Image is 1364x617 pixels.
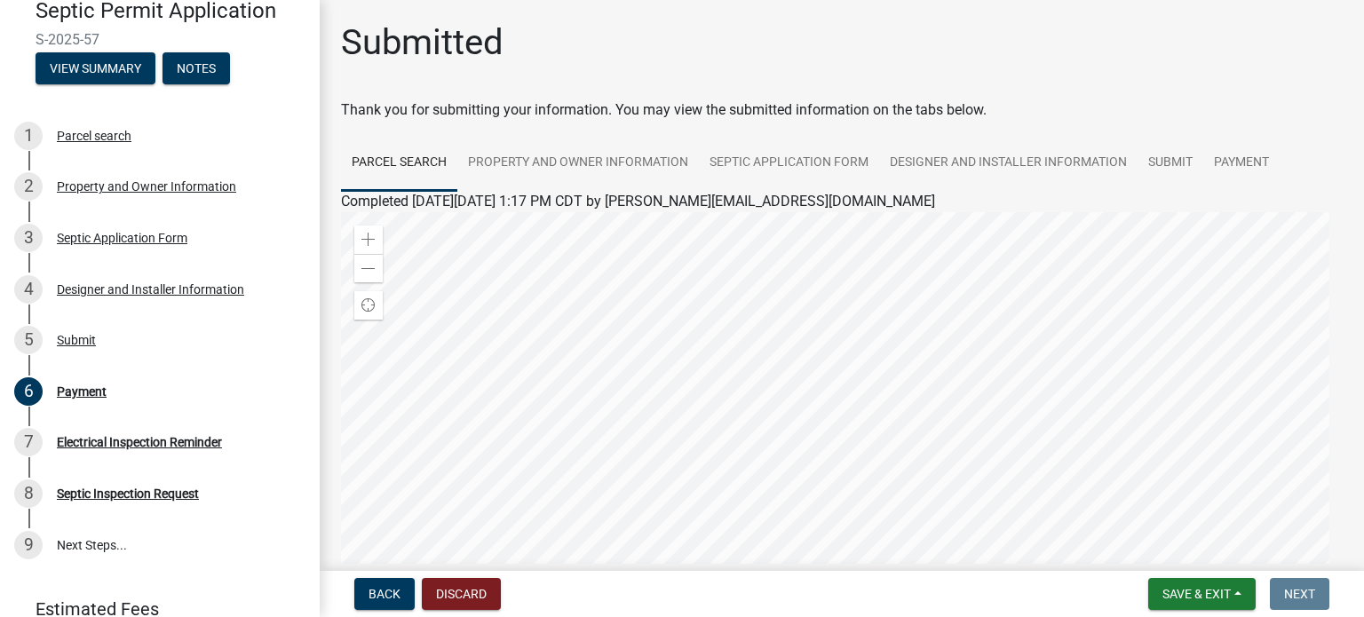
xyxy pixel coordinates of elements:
[422,578,501,610] button: Discard
[14,479,43,508] div: 8
[14,377,43,406] div: 6
[341,99,1343,121] div: Thank you for submitting your information. You may view the submitted information on the tabs below.
[14,531,43,559] div: 9
[57,180,236,193] div: Property and Owner Information
[341,193,935,210] span: Completed [DATE][DATE] 1:17 PM CDT by [PERSON_NAME][EMAIL_ADDRESS][DOMAIN_NAME]
[14,122,43,150] div: 1
[14,224,43,252] div: 3
[57,436,222,448] div: Electrical Inspection Reminder
[354,291,383,320] div: Find my location
[457,135,699,192] a: Property and Owner Information
[354,225,383,254] div: Zoom in
[369,587,400,601] span: Back
[354,254,383,282] div: Zoom out
[57,283,244,296] div: Designer and Installer Information
[14,172,43,201] div: 2
[699,135,879,192] a: Septic Application Form
[1148,578,1256,610] button: Save & Exit
[341,135,457,192] a: Parcel search
[14,428,43,456] div: 7
[1162,587,1231,601] span: Save & Exit
[1270,578,1329,610] button: Next
[57,232,187,244] div: Septic Application Form
[163,52,230,84] button: Notes
[36,52,155,84] button: View Summary
[14,275,43,304] div: 4
[57,487,199,500] div: Septic Inspection Request
[57,334,96,346] div: Submit
[57,385,107,398] div: Payment
[1284,587,1315,601] span: Next
[879,135,1138,192] a: Designer and Installer Information
[14,326,43,354] div: 5
[36,31,284,48] span: S-2025-57
[1203,135,1280,192] a: Payment
[36,62,155,76] wm-modal-confirm: Summary
[341,21,504,64] h1: Submitted
[57,130,131,142] div: Parcel search
[354,578,415,610] button: Back
[163,62,230,76] wm-modal-confirm: Notes
[1138,135,1203,192] a: Submit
